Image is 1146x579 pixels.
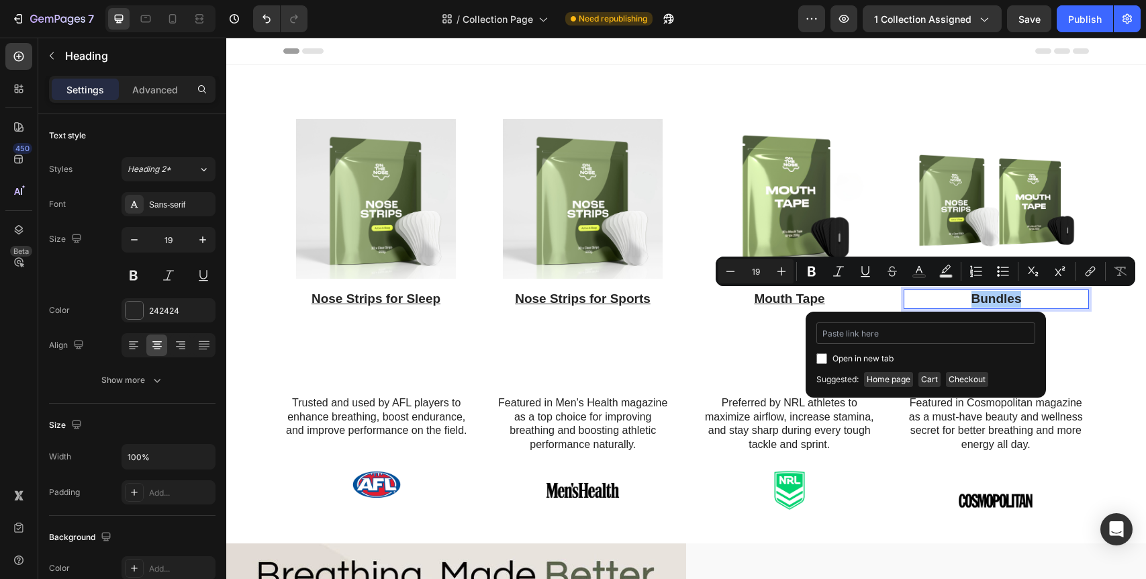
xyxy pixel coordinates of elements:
[65,48,210,64] p: Heading
[49,230,85,249] div: Size
[528,254,598,268] a: Mouth Tape
[149,305,212,317] div: 242424
[49,198,66,210] div: Font
[49,130,86,142] div: Text style
[122,157,216,181] button: Heading 2*
[289,254,424,268] a: Nose Strips for Sports
[690,81,850,241] img: Alt Image
[149,199,212,211] div: Sans-serif
[58,359,242,400] p: Trusted and used by AFL players to enhance breathing, boost endurance, and improve performance on...
[320,432,393,474] img: gempages_551894227101942634-4a22928b-5777-43aa-ace8-9d2f99798878.png
[864,372,913,387] span: Home page
[874,12,971,26] span: 1 collection assigned
[1068,12,1102,26] div: Publish
[265,359,449,414] p: Featured in Men’s Health magazine as a top choice for improving breathing and boosting athletic p...
[732,453,806,473] img: gempages_551894227101942634-99b75574-144f-45fc-a563-71d015ba6cc3.png
[277,81,436,241] img: Alt Image
[816,322,1035,344] input: Paste link here
[472,253,655,270] p: ⁠⁠⁠⁠⁠⁠⁠
[132,83,178,97] p: Advanced
[471,81,656,241] a: Image Title
[49,337,87,355] div: Align
[677,252,863,271] h3: Rich Text Editor. Editing area: main
[918,372,941,387] span: Cart
[10,246,32,257] div: Beta
[49,416,85,435] div: Size
[483,81,643,241] img: Alt Image
[1100,513,1133,545] div: Open Intercom Messenger
[863,5,1002,32] button: 1 collection assigned
[253,5,307,32] div: Undo/Redo
[946,372,988,387] span: Checkout
[264,81,449,241] a: Image Title
[816,372,859,387] span: Suggested:
[463,12,533,26] span: Collection Page
[49,486,80,498] div: Padding
[677,81,863,241] a: Image Title
[149,563,212,575] div: Add...
[678,359,862,414] p: Featured in Cosmopolitan magazine as a must-have beauty and wellness secret for better breathing ...
[13,143,32,154] div: 450
[457,12,460,26] span: /
[113,420,187,474] img: gempages_551894227101942634-0bbd7e89-877c-4826-b39a-2e8d6f6c126a.png
[526,432,600,474] img: gempages_551894227101942634-866af853-b5ac-4b3a-bb13-5655f851563f.jpg
[1018,13,1041,25] span: Save
[49,304,70,316] div: Color
[101,373,164,387] div: Show more
[1007,5,1051,32] button: Save
[471,359,655,414] p: Preferred by NRL athletes to maximize airflow, increase stamina, and stay sharp during every toug...
[1057,5,1113,32] button: Publish
[265,253,448,270] p: ⁠⁠⁠⁠⁠⁠⁠
[49,529,114,547] div: Background
[226,38,1146,579] iframe: Design area
[88,11,94,27] p: 7
[264,252,449,271] h3: Rich Text Editor. Editing area: main
[832,351,894,367] span: Open in new tab
[716,257,1135,286] div: Editor contextual toolbar
[122,445,215,469] input: Auto
[471,252,656,271] h3: Rich Text Editor. Editing area: main
[66,83,104,97] p: Settings
[49,368,216,392] button: Show more
[679,253,861,270] p: Bundles
[579,13,647,25] span: Need republishing
[5,5,100,32] button: 7
[49,562,70,574] div: Color
[49,163,73,175] div: Styles
[128,163,171,175] span: Heading 2*
[49,451,71,463] div: Width
[149,487,212,499] div: Add...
